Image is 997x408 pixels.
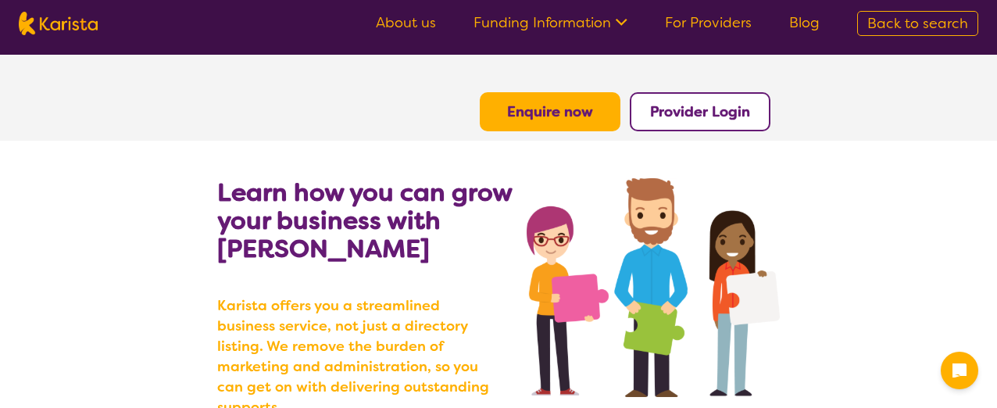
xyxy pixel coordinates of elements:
img: grow your business with Karista [527,178,780,397]
a: Back to search [857,11,978,36]
button: Enquire now [480,92,620,131]
a: About us [376,13,436,32]
a: Funding Information [473,13,627,32]
b: Learn how you can grow your business with [PERSON_NAME] [217,176,512,265]
a: Provider Login [650,102,750,121]
button: Provider Login [630,92,770,131]
span: Back to search [867,14,968,33]
img: Karista logo [19,12,98,35]
a: For Providers [665,13,752,32]
a: Enquire now [507,102,593,121]
a: Blog [789,13,820,32]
